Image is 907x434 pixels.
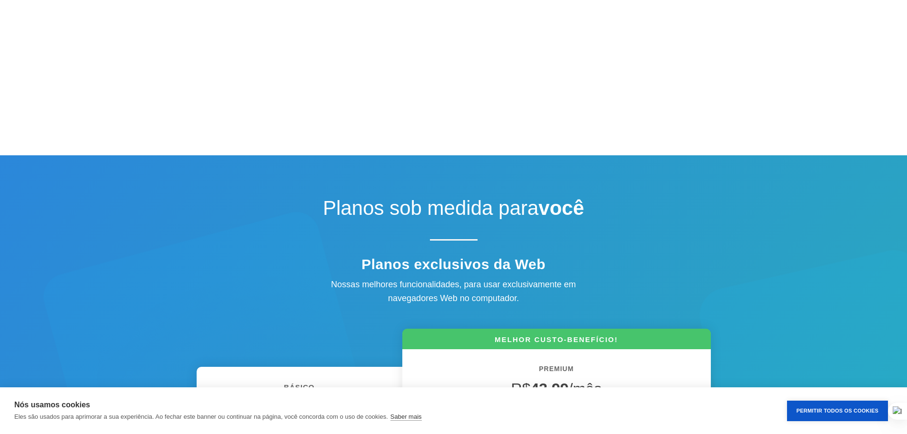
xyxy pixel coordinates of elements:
[390,413,422,421] a: Saber mais
[787,401,888,421] button: Permitir Todos os Cookies
[538,197,584,219] strong: você
[14,413,388,420] p: Eles são usados para aprimorar a sua experiência. Ao fechar este banner ou continuar na página, v...
[287,196,620,225] h1: Planos sob medida para
[311,278,597,305] div: Nossas melhores funcionalidades, para usar exclusivamente em navegadores Web no computador.
[14,401,90,409] strong: Nós usamos cookies
[511,380,601,397] span: R$ /mês
[530,380,568,397] strong: 43,99
[402,334,711,349] h6: MELHOR CUSTO-BENEFÍCIO!
[287,256,620,278] h4: Planos exclusivos da Web
[211,381,388,398] h6: BÁSICO
[417,363,697,380] h6: PREMIUM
